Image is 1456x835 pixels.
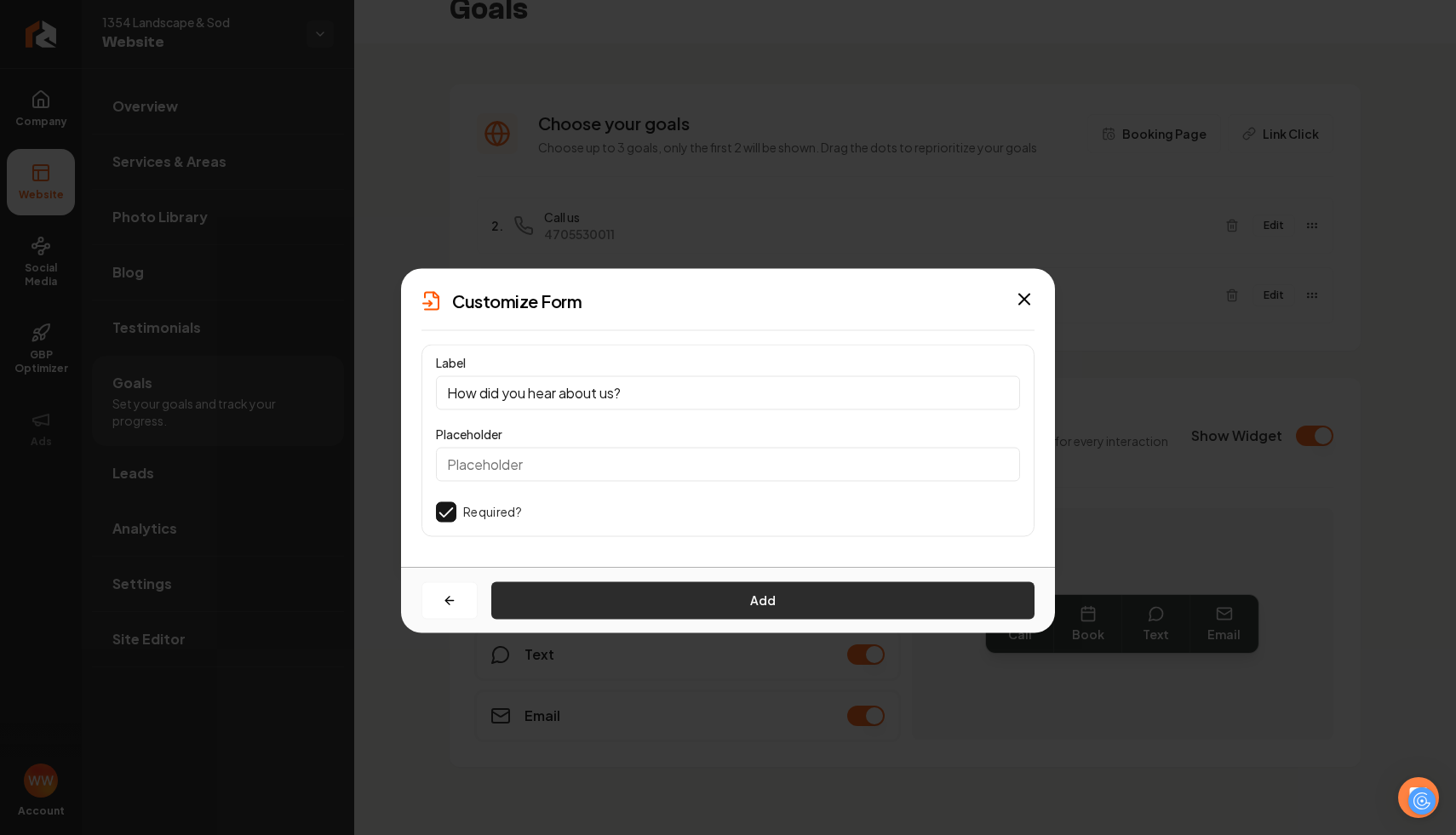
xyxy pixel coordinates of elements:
label: Label [436,354,466,369]
label: Required? [463,503,522,520]
h2: Customize Form [452,289,582,312]
label: Placeholder [436,426,502,441]
input: Name [436,375,1020,409]
input: Placeholder [436,447,1020,481]
button: Add [491,581,1035,619]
